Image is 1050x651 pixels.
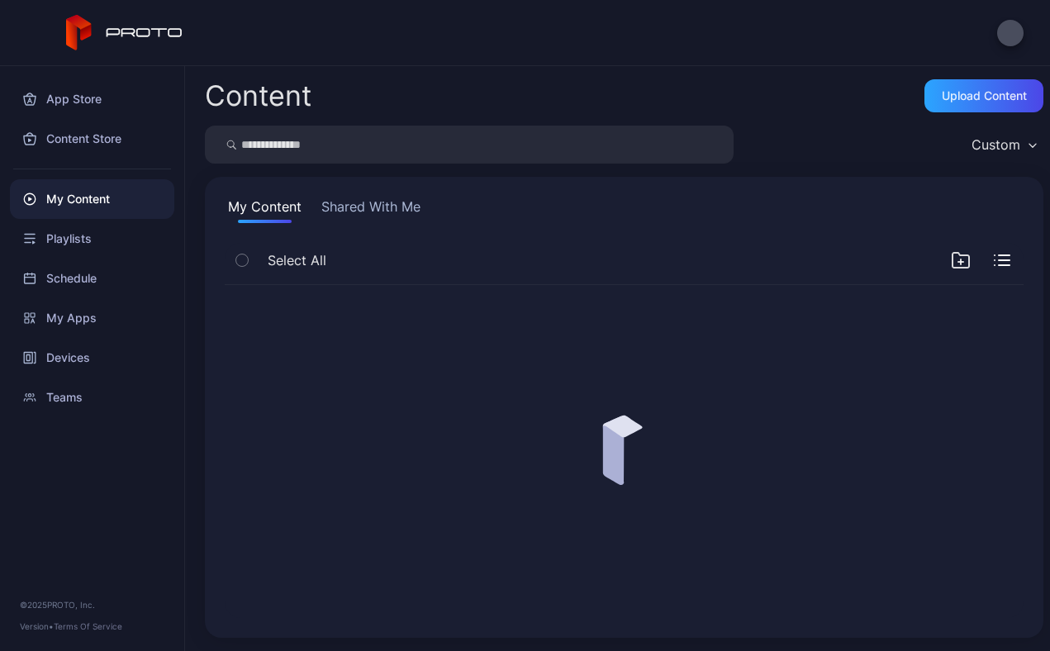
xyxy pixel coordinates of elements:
[318,197,424,223] button: Shared With Me
[972,136,1020,153] div: Custom
[963,126,1043,164] button: Custom
[10,179,174,219] a: My Content
[20,621,54,631] span: Version •
[10,219,174,259] a: Playlists
[10,259,174,298] a: Schedule
[10,119,174,159] a: Content Store
[942,89,1027,102] div: Upload Content
[10,378,174,417] a: Teams
[10,298,174,338] a: My Apps
[20,598,164,611] div: © 2025 PROTO, Inc.
[10,79,174,119] a: App Store
[268,250,326,270] span: Select All
[54,621,122,631] a: Terms Of Service
[10,338,174,378] a: Devices
[225,197,305,223] button: My Content
[205,82,311,110] div: Content
[924,79,1043,112] button: Upload Content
